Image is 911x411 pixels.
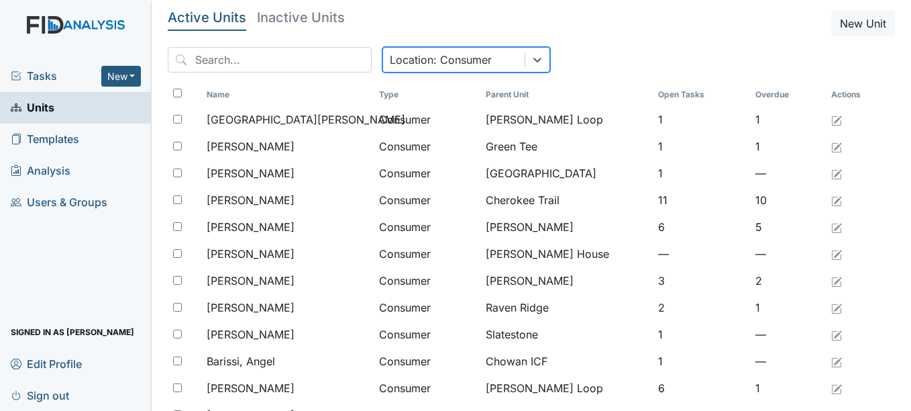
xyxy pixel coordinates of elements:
td: [PERSON_NAME] Loop [480,106,653,133]
a: Edit [831,326,842,342]
th: Actions [826,83,893,106]
td: 1 [653,106,751,133]
a: Edit [831,380,842,396]
td: — [750,321,826,348]
th: Toggle SortBy [653,83,751,106]
td: Slatestone [480,321,653,348]
td: [GEOGRAPHIC_DATA] [480,160,653,187]
td: 1 [750,375,826,402]
a: Tasks [11,68,101,84]
a: Edit [831,273,842,289]
span: Sign out [11,385,69,406]
a: Edit [831,219,842,235]
td: 6 [653,214,751,240]
span: [PERSON_NAME] [207,273,294,289]
span: [PERSON_NAME] [207,300,294,316]
span: [PERSON_NAME] [207,192,294,208]
th: Toggle SortBy [750,83,826,106]
td: 1 [653,321,751,348]
span: [GEOGRAPHIC_DATA][PERSON_NAME] [207,111,405,128]
td: Consumer [374,187,480,214]
span: Edit Profile [11,353,82,374]
td: Consumer [374,375,480,402]
td: Cherokee Trail [480,187,653,214]
td: Consumer [374,160,480,187]
span: Units [11,97,54,118]
h5: Inactive Units [257,11,345,24]
td: Consumer [374,348,480,375]
td: 2 [750,267,826,294]
td: 3 [653,267,751,294]
span: [PERSON_NAME] [207,326,294,342]
h5: Active Units [168,11,246,24]
td: 1 [750,106,826,133]
span: Templates [11,129,79,150]
td: [PERSON_NAME] House [480,240,653,267]
span: [PERSON_NAME] [207,246,294,262]
td: Consumer [374,133,480,160]
span: Signed in as [PERSON_NAME] [11,322,134,342]
td: Consumer [374,294,480,321]
td: [PERSON_NAME] Loop [480,375,653,402]
td: Consumer [374,106,480,133]
td: 1 [653,133,751,160]
td: Chowan ICF [480,348,653,375]
td: 1 [653,160,751,187]
span: [PERSON_NAME] [207,219,294,235]
td: [PERSON_NAME] [480,267,653,294]
th: Toggle SortBy [374,83,480,106]
span: Users & Groups [11,192,107,213]
th: Toggle SortBy [480,83,653,106]
span: [PERSON_NAME] [207,380,294,396]
td: Raven Ridge [480,294,653,321]
a: Edit [831,300,842,316]
span: [PERSON_NAME] [207,138,294,154]
a: Edit [831,138,842,154]
div: Location: Consumer [390,52,492,68]
td: — [750,348,826,375]
td: Green Tee [480,133,653,160]
td: Consumer [374,267,480,294]
td: 5 [750,214,826,240]
button: New Unit [831,11,895,36]
td: 2 [653,294,751,321]
td: 1 [750,294,826,321]
td: — [750,160,826,187]
td: — [750,240,826,267]
a: Edit [831,165,842,181]
td: Consumer [374,240,480,267]
td: 1 [750,133,826,160]
td: — [653,240,751,267]
input: Toggle All Rows Selected [173,89,182,97]
td: Consumer [374,214,480,240]
td: 1 [653,348,751,375]
span: Barissi, Angel [207,353,275,369]
a: Edit [831,246,842,262]
span: [PERSON_NAME] [207,165,294,181]
button: New [101,66,142,87]
td: Consumer [374,321,480,348]
td: [PERSON_NAME] [480,214,653,240]
span: Analysis [11,161,70,181]
a: Edit [831,111,842,128]
td: 6 [653,375,751,402]
td: 10 [750,187,826,214]
a: Edit [831,353,842,369]
input: Search... [168,47,372,73]
th: Toggle SortBy [201,83,374,106]
td: 11 [653,187,751,214]
a: Edit [831,192,842,208]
